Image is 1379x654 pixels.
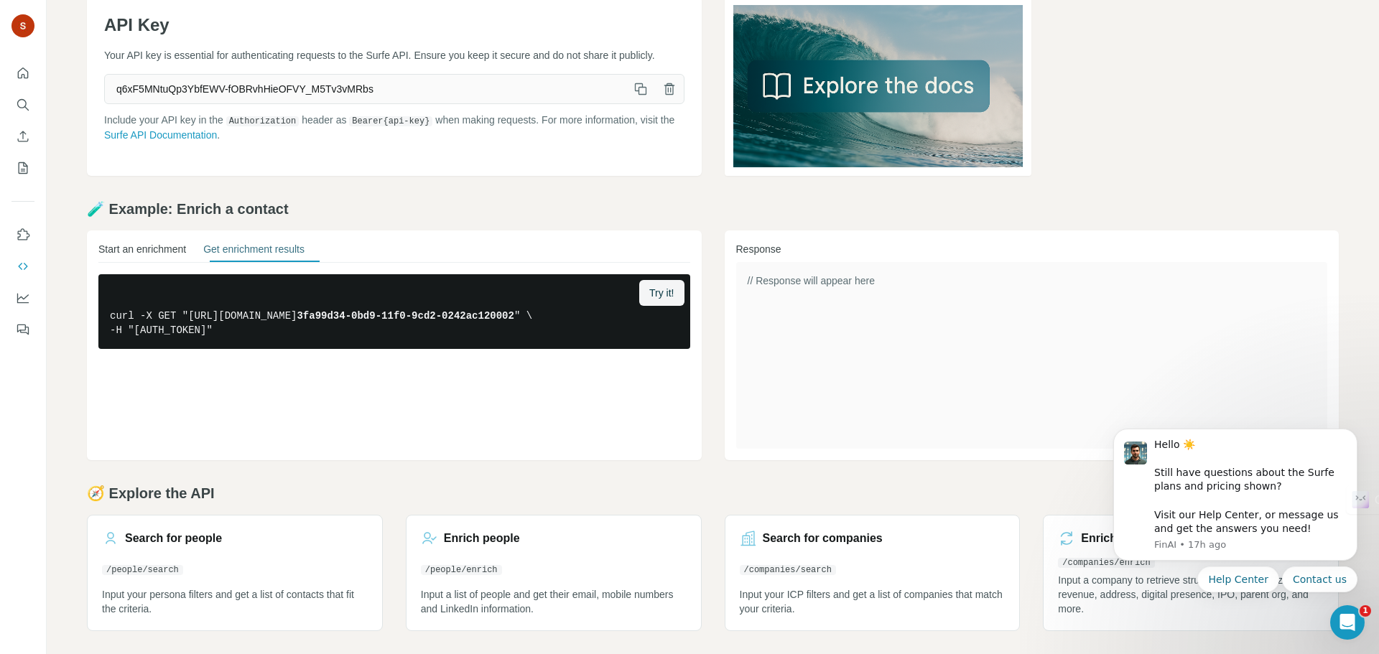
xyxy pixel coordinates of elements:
[1330,605,1365,640] iframe: Intercom live chat
[740,587,1006,616] p: Input your ICP filters and get a list of companies that match your criteria.
[11,155,34,181] button: My lists
[226,116,300,126] code: Authorization
[748,275,875,286] span: // Response will appear here
[11,92,34,118] button: Search
[102,587,368,616] p: Input your persona filters and get a list of contacts that fit the criteria.
[406,515,702,631] a: Enrich people/people/enrichInput a list of people and get their email, mobile numbers and LinkedI...
[763,530,883,547] h3: Search for companies
[104,48,684,62] p: Your API key is essential for authenticating requests to the Surfe API. Ensure you keep it secure...
[11,60,34,86] button: Quick start
[736,242,1328,256] h3: Response
[11,317,34,342] button: Feedback
[1081,530,1180,547] h3: Enrich companies
[1058,558,1154,568] code: /companies/enrich
[1360,605,1371,617] span: 1
[11,222,34,248] button: Use Surfe on LinkedIn
[740,565,836,575] code: /companies/search
[297,310,514,322] span: 3fa99d34-0bd9-11f0-9cd2-0242ac120002
[349,116,432,126] code: Bearer {api-key}
[11,123,34,149] button: Enrich CSV
[444,530,520,547] h3: Enrich people
[105,76,626,102] span: q6xF5MNtuQp3YbfEWV-fOBRvhHieOFVY_M5Tv3vMRbs
[639,280,684,306] button: Try it!
[203,242,305,262] button: Get enrichment results
[104,14,684,37] h1: API Key
[102,565,183,575] code: /people/search
[98,274,690,349] pre: curl -X GET "[URL][DOMAIN_NAME] " \ -H "[AUTH_TOKEN]"
[98,242,186,262] button: Start an enrichment
[421,565,502,575] code: /people/enrich
[87,199,1339,219] h2: 🧪 Example: Enrich a contact
[11,14,34,37] img: Avatar
[125,530,222,547] h3: Search for people
[11,253,34,279] button: Use Surfe API
[649,286,674,300] span: Try it!
[104,129,217,141] a: Surfe API Documentation
[87,483,1339,503] h2: 🧭 Explore the API
[1043,515,1339,631] a: Enrich companies/companies/enrichInput a company to retrieve structured data like size, revenue, ...
[104,113,684,142] p: Include your API key in the header as when making requests. For more information, visit the .
[725,515,1021,631] a: Search for companies/companies/searchInput your ICP filters and get a list of companies that matc...
[11,285,34,311] button: Dashboard
[421,587,687,616] p: Input a list of people and get their email, mobile numbers and LinkedIn information.
[87,515,383,631] a: Search for people/people/searchInput your persona filters and get a list of contacts that fit the...
[1058,573,1324,616] p: Input a company to retrieve structured data like size, revenue, address, digital presence, IPO, p...
[1092,381,1379,615] iframe: Intercom notifications message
